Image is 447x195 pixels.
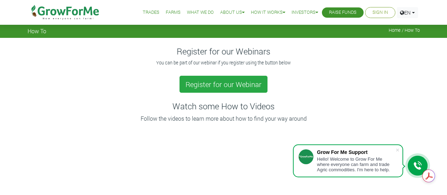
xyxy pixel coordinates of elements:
[389,28,420,33] span: Home / How To
[372,9,388,16] a: Sign In
[28,46,420,57] h4: Register for our Webinars
[397,7,418,18] a: EN
[317,156,395,172] div: Hello! Welcome to Grow For Me where everyone can farm and trade Agric commodities. I'm here to help.
[187,9,214,16] a: What We Do
[317,149,395,155] div: Grow For Me Support
[28,28,46,34] span: How To
[251,9,285,16] a: How it Works
[143,9,159,16] a: Trades
[220,9,245,16] a: About Us
[29,114,419,123] p: Follow the videos to learn more about how to find your way around
[180,76,267,93] a: Register for our Webinar
[29,59,419,66] p: You can be part of our webinar if you register using the button below
[292,9,318,16] a: Investors
[28,101,420,111] h4: Watch some How to Videos
[166,9,181,16] a: Farms
[329,9,357,16] a: Raise Funds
